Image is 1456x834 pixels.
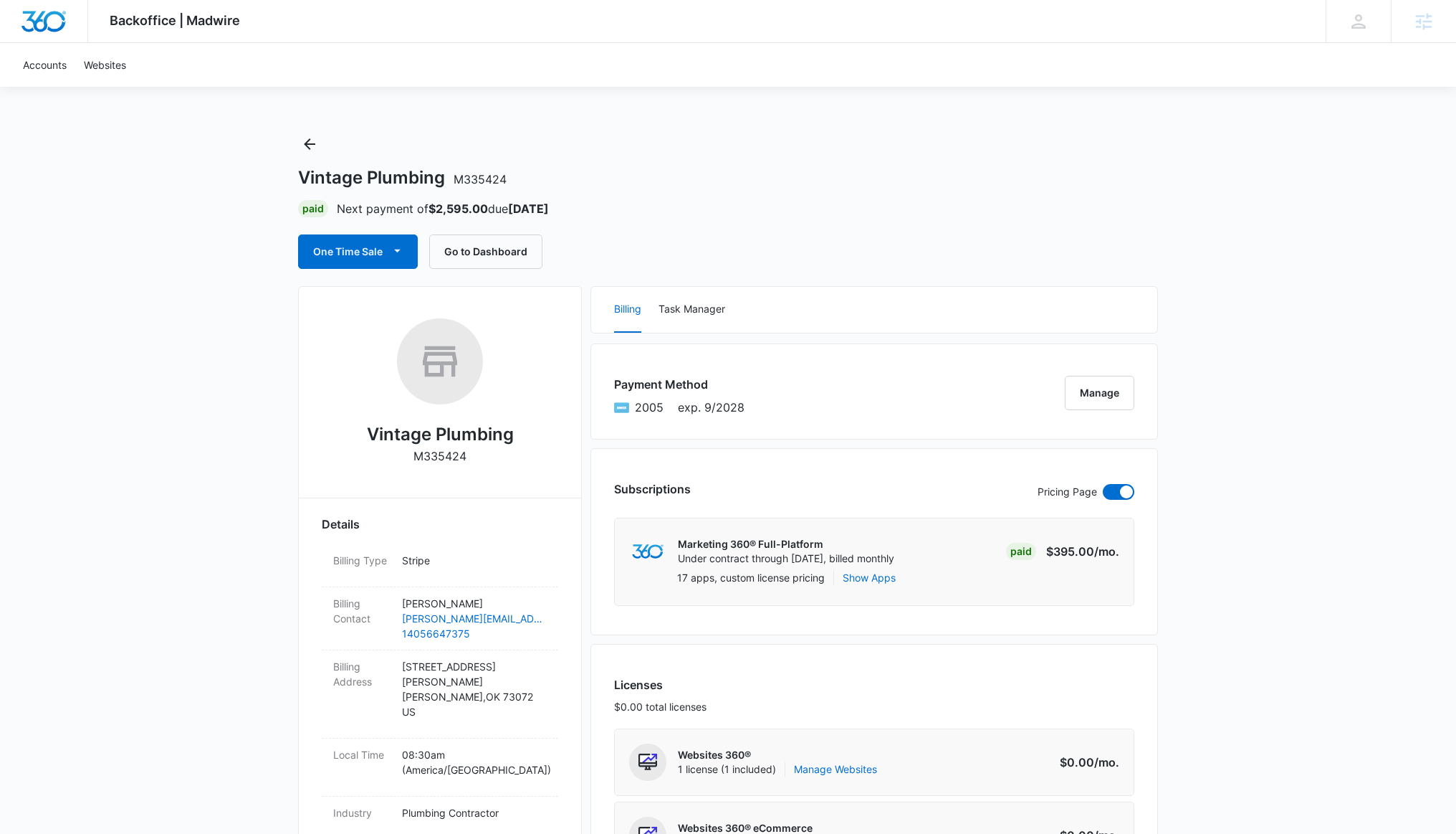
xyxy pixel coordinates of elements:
a: Manage Websites [794,762,877,777]
div: Billing Contact[PERSON_NAME][PERSON_NAME][EMAIL_ADDRESS][DOMAIN_NAME]14056647375 [322,587,558,650]
button: Show Apps [843,570,896,585]
dt: Local Time [333,747,391,762]
p: [PERSON_NAME] [402,596,547,611]
div: Paid [298,200,328,217]
p: $0.00 [1052,754,1119,771]
a: Websites [75,43,135,87]
strong: [DATE] [508,202,549,216]
h3: Licenses [614,676,707,693]
button: One Time Sale [298,234,418,269]
dt: Billing Address [333,659,391,689]
dt: Billing Contact [333,596,391,626]
p: Plumbing Contractor [402,805,547,820]
dt: Industry [333,805,391,820]
p: Websites 360® [678,748,877,762]
p: Under contract through [DATE], billed monthly [678,551,894,566]
button: Billing [614,287,641,333]
p: M335424 [413,447,466,465]
button: Manage [1065,376,1134,410]
span: /mo. [1094,755,1119,769]
p: 17 apps, custom license pricing [677,570,825,585]
h3: Payment Method [614,376,744,393]
p: Pricing Page [1038,484,1097,500]
p: Marketing 360® Full-Platform [678,537,894,551]
a: [PERSON_NAME][EMAIL_ADDRESS][DOMAIN_NAME] [402,611,547,626]
a: 14056647375 [402,626,547,641]
span: exp. 9/2028 [678,399,744,416]
div: Billing Address[STREET_ADDRESS][PERSON_NAME][PERSON_NAME],OK 73072US [322,650,558,739]
strong: $2,595.00 [428,202,488,216]
h3: Subscriptions [614,480,691,498]
h1: Vintage Plumbing [298,167,507,189]
span: /mo. [1094,544,1119,559]
div: Paid [1006,543,1036,560]
span: Details [322,516,360,533]
div: Billing TypeStripe [322,544,558,587]
p: Stripe [402,553,547,568]
span: 1 license (1 included) [678,762,877,777]
button: Go to Dashboard [429,234,542,269]
p: 08:30am ( America/[GEOGRAPHIC_DATA] ) [402,747,547,777]
span: M335424 [454,172,507,186]
p: $0.00 total licenses [614,699,707,714]
div: Local Time08:30am (America/[GEOGRAPHIC_DATA]) [322,739,558,797]
dt: Billing Type [333,553,391,568]
img: marketing360Logo [632,544,663,559]
a: Accounts [14,43,75,87]
button: Back [298,133,321,156]
p: $395.00 [1046,543,1119,560]
h2: Vintage Plumbing [367,422,514,447]
button: Task Manager [658,287,725,333]
p: Next payment of due [337,200,549,217]
span: American Express ending with [635,399,664,416]
span: Backoffice | Madwire [110,13,240,28]
p: [STREET_ADDRESS][PERSON_NAME] [PERSON_NAME] , OK 73072 US [402,659,547,719]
